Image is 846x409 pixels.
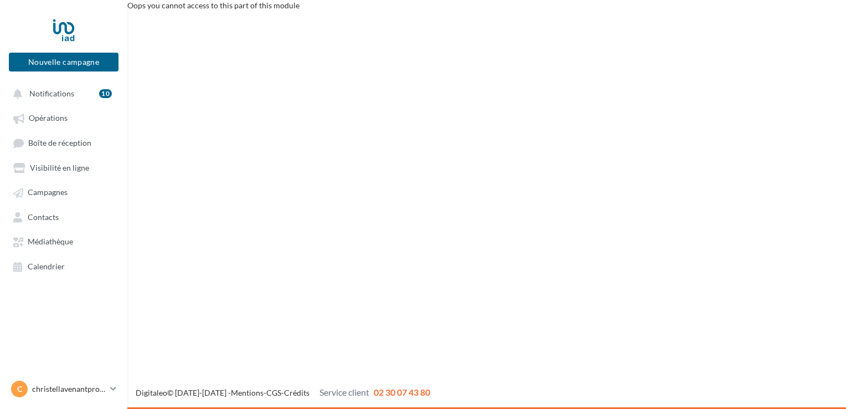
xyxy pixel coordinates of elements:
a: CGS [266,388,281,397]
span: c [17,384,22,395]
span: Boîte de réception [28,138,91,147]
button: Nouvelle campagne [9,53,118,71]
span: Opérations [29,114,68,123]
span: Médiathèque [28,237,73,247]
a: Médiathèque [7,231,121,251]
div: 10 [99,89,112,98]
a: Campagnes [7,182,121,202]
a: Crédits [284,388,309,397]
a: Opérations [7,108,121,127]
a: Mentions [231,388,264,397]
span: © [DATE]-[DATE] - - - [136,388,430,397]
a: Visibilité en ligne [7,157,121,177]
p: christellavenantproimmo [32,384,106,395]
a: Digitaleo [136,388,167,397]
a: Boîte de réception [7,132,121,153]
span: Oops you cannot access to this part of this module [127,1,300,10]
a: c christellavenantproimmo [9,379,118,400]
button: Notifications 10 [7,83,116,103]
a: Calendrier [7,256,121,276]
span: Notifications [29,89,74,98]
span: Contacts [28,212,59,222]
span: Visibilité en ligne [30,163,89,172]
a: Contacts [7,207,121,227]
span: Calendrier [28,262,65,271]
span: Service client [319,387,369,397]
span: Campagnes [28,188,68,197]
span: 02 30 07 43 80 [374,387,430,397]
